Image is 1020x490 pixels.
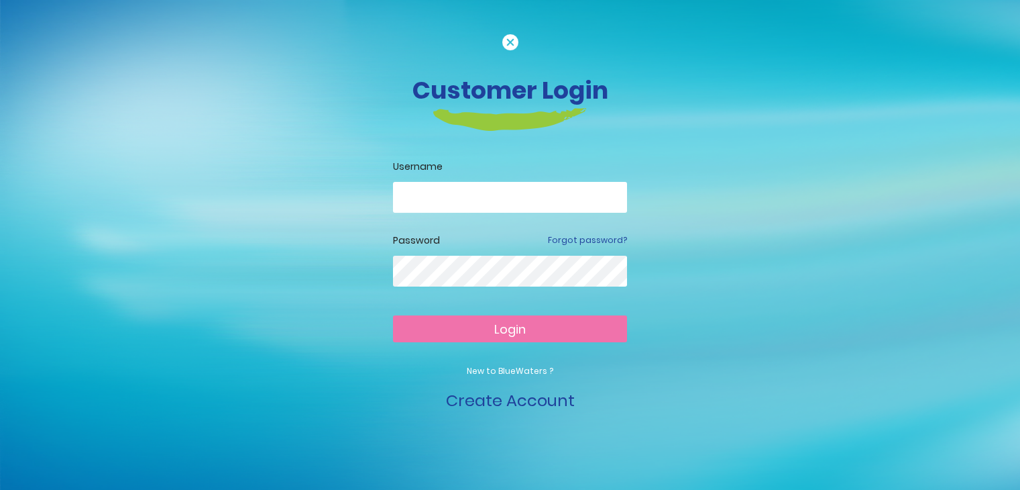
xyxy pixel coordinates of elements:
a: Forgot password? [548,234,627,246]
label: Password [393,234,440,248]
h3: Customer Login [138,76,883,105]
label: Username [393,160,627,174]
a: Create Account [446,389,575,411]
span: Login [494,321,526,338]
img: login-heading-border.png [433,108,587,131]
img: cancel [502,34,518,50]
p: New to BlueWaters ? [393,365,627,377]
button: Login [393,315,627,342]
